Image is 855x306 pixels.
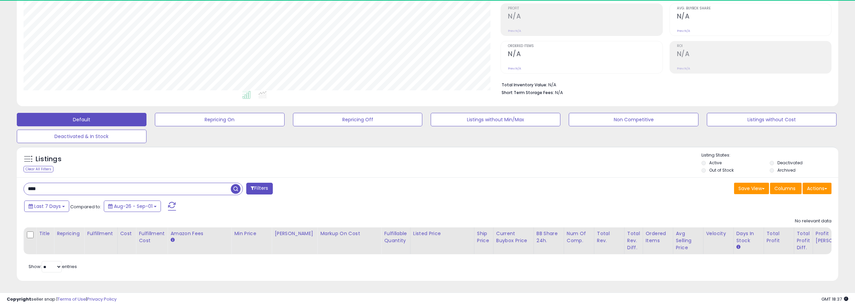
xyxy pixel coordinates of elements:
span: Compared to: [70,204,101,210]
div: Total Profit Diff. [797,230,810,251]
h2: N/A [508,50,662,59]
div: Title [39,230,51,237]
strong: Copyright [7,296,31,302]
button: Repricing On [155,113,285,126]
div: Avg Selling Price [676,230,700,251]
small: Days In Stock. [736,244,740,250]
h2: N/A [677,12,831,21]
button: Actions [803,183,831,194]
small: Prev: N/A [677,29,690,33]
button: Filters [246,183,272,194]
div: seller snap | | [7,296,117,303]
div: Current Buybox Price [496,230,531,244]
b: Total Inventory Value: [502,82,547,88]
small: Prev: N/A [677,67,690,71]
h5: Listings [36,155,61,164]
th: The percentage added to the cost of goods (COGS) that forms the calculator for Min & Max prices. [317,227,381,254]
b: Short Term Storage Fees: [502,90,554,95]
label: Deactivated [777,160,803,166]
button: Aug-26 - Sep-01 [104,201,161,212]
label: Archived [777,167,796,173]
div: Markup on Cost [320,230,378,237]
a: Terms of Use [57,296,86,302]
button: Non Competitive [569,113,698,126]
button: Columns [770,183,802,194]
div: Min Price [234,230,269,237]
p: Listing States: [701,152,838,159]
label: Out of Stock [709,167,734,173]
h2: N/A [677,50,831,59]
button: Repricing Off [293,113,423,126]
div: Total Profit [767,230,791,244]
div: Repricing [57,230,81,237]
span: Ordered Items [508,44,662,48]
small: Prev: N/A [508,29,521,33]
small: Prev: N/A [508,67,521,71]
button: Deactivated & In Stock [17,130,146,143]
div: Clear All Filters [24,166,53,172]
label: Active [709,160,722,166]
div: Cost [120,230,133,237]
span: Aug-26 - Sep-01 [114,203,153,210]
div: BB Share 24h. [537,230,561,244]
button: Last 7 Days [24,201,69,212]
button: Listings without Min/Max [431,113,560,126]
div: Fulfillment Cost [139,230,165,244]
h2: N/A [508,12,662,21]
li: N/A [502,80,826,88]
div: Days In Stock [736,230,761,244]
div: Listed Price [413,230,471,237]
div: Ship Price [477,230,490,244]
span: Profit [508,7,662,10]
button: Default [17,113,146,126]
a: Privacy Policy [87,296,117,302]
small: Amazon Fees. [170,237,174,243]
div: Fulfillable Quantity [384,230,407,244]
div: Total Rev. [597,230,622,244]
div: Ordered Items [646,230,670,244]
div: No relevant data [795,218,831,224]
span: Show: entries [29,263,77,270]
span: Avg. Buybox Share [677,7,831,10]
div: Num of Comp. [567,230,591,244]
span: 2025-09-9 18:37 GMT [821,296,848,302]
div: Fulfillment [87,230,114,237]
div: Velocity [706,230,731,237]
button: Listings without Cost [707,113,837,126]
span: ROI [677,44,831,48]
span: N/A [555,89,563,96]
button: Save View [734,183,769,194]
span: Last 7 Days [34,203,61,210]
div: Total Rev. Diff. [627,230,640,251]
div: [PERSON_NAME] [274,230,314,237]
div: Amazon Fees [170,230,228,237]
span: Columns [774,185,796,192]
